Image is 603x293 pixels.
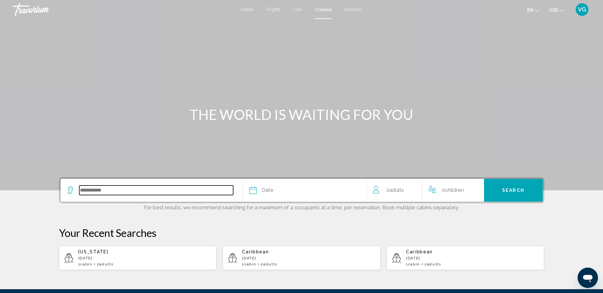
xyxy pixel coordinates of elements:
a: Cruises [315,7,332,12]
span: Search [502,188,524,193]
a: Travorium [13,3,234,16]
button: Change currency [549,5,564,15]
p: For best results, we recommend searching for a maximum of 4 occupants at a time, per reservation.... [59,203,544,211]
iframe: Button to launch messaging window [578,268,598,288]
span: USD [549,8,558,13]
a: Cars [293,7,302,12]
span: cabin [244,262,256,266]
a: Activities [344,7,362,12]
h1: THE WORLD IS WAITING FOR YOU [183,106,421,123]
span: Caribbean [406,249,433,254]
button: Caribbean[DATE]1cabin2Adults [223,245,380,270]
span: en [527,8,533,13]
button: [US_STATE][DATE]1cabin2Adults [59,245,217,270]
span: VG [578,6,586,13]
span: 2 [424,262,441,266]
span: 0 [442,186,464,195]
button: Search [484,179,543,202]
p: [DATE] [78,256,212,260]
span: 1 [78,262,92,266]
span: Children [445,187,464,193]
span: cabin [408,262,420,266]
span: cabin [80,262,92,266]
p: [DATE] [406,256,539,260]
span: Adults [99,262,113,266]
p: Your Recent Searches [59,226,544,239]
span: Adults [427,262,441,266]
span: [US_STATE] [78,249,108,254]
span: Adults [263,262,277,266]
p: [DATE] [242,256,375,260]
span: 2 [260,262,277,266]
span: Adults [389,187,404,193]
span: 2 [97,262,114,266]
button: Travelers: 2 adults, 0 children [367,179,484,202]
button: User Menu [574,3,590,16]
span: 2 [386,186,404,195]
span: 1 [406,262,420,266]
a: Flights [267,7,280,12]
button: Change language [527,5,539,15]
button: Caribbean[DATE]1cabin2Adults [387,245,544,270]
div: Search widget [61,179,543,202]
button: Date [249,179,360,202]
span: Caribbean [242,249,269,254]
span: 1 [242,262,256,266]
a: Hotels [241,7,254,12]
span: Date [262,186,273,195]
